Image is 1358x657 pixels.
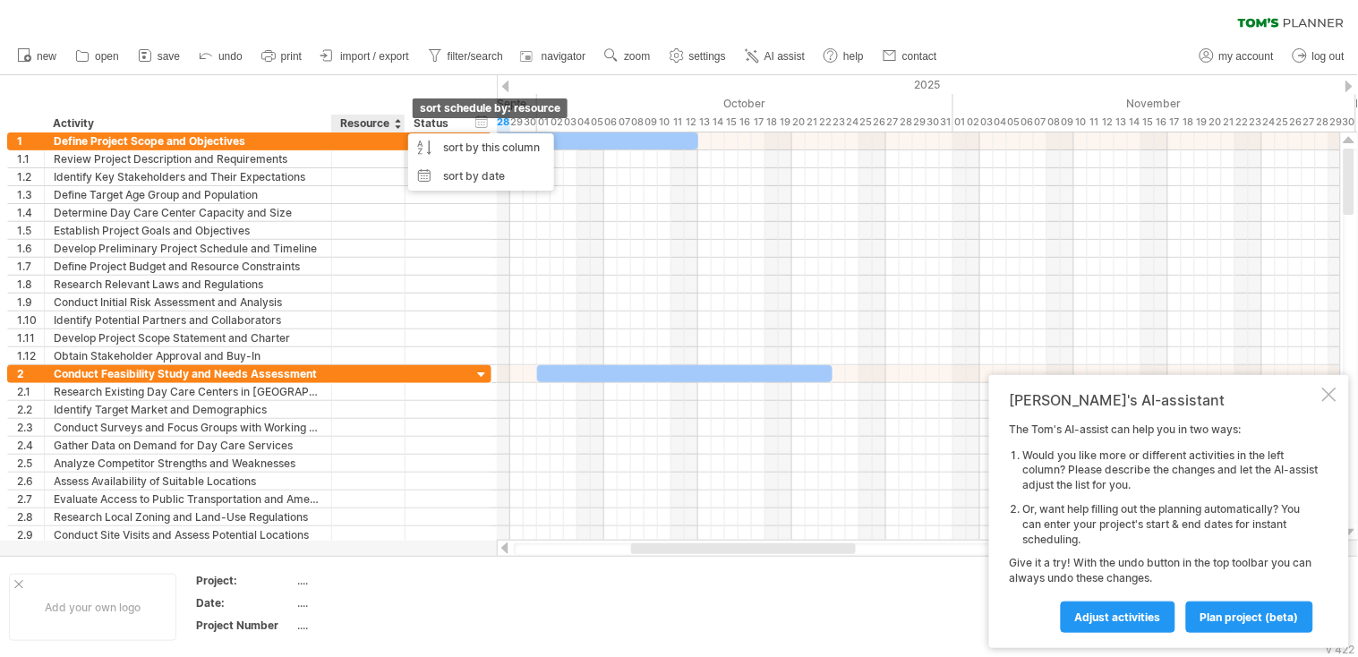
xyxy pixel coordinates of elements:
div: Saturday, 15 November 2025 [1141,113,1155,132]
div: Research Existing Day Care Centers in [GEOGRAPHIC_DATA] [54,383,322,400]
div: Friday, 14 November 2025 [1128,113,1141,132]
a: Adjust activities [1061,602,1175,633]
div: Tuesday, 11 November 2025 [1088,113,1101,132]
div: Friday, 10 October 2025 [658,113,671,132]
div: 1.5 [17,222,44,239]
div: Saturday, 4 October 2025 [577,113,591,132]
div: Status [414,115,453,132]
div: Saturday, 18 October 2025 [765,113,779,132]
div: The Tom's AI-assist can help you in two ways: Give it a try! With the undo button in the top tool... [1010,422,1319,632]
div: 2.5 [17,455,44,472]
div: 1.1 [17,150,44,167]
span: navigator [542,50,585,63]
div: Monday, 10 November 2025 [1074,113,1088,132]
a: log out [1288,45,1350,68]
div: sort by this column [408,133,554,162]
div: Conduct Surveys and Focus Groups with Working Parents [54,419,322,436]
div: Review Project Description and Requirements [54,150,322,167]
div: 1 [17,132,44,149]
a: plan project (beta) [1186,602,1313,633]
div: 2.7 [17,491,44,508]
div: Conduct Initial Risk Assessment and Analysis [54,294,322,311]
div: Wednesday, 22 October 2025 [819,113,833,132]
span: undo [218,50,243,63]
div: Sunday, 2 November 2025 [967,113,980,132]
div: v 422 [1327,643,1355,656]
div: Thursday, 27 November 2025 [1302,113,1316,132]
span: import / export [340,50,409,63]
span: save [158,50,180,63]
span: help [843,50,864,63]
span: open [95,50,119,63]
div: Resource [340,115,395,132]
div: Conduct Feasibility Study and Needs Assessment [54,365,322,382]
div: 2.2 [17,401,44,418]
div: Thursday, 6 November 2025 [1021,113,1034,132]
div: Monday, 24 November 2025 [1262,113,1276,132]
div: Thursday, 9 October 2025 [645,113,658,132]
div: Activity [53,115,321,132]
div: Sunday, 28 September 2025 [497,113,510,132]
div: Sunday, 19 October 2025 [779,113,792,132]
a: zoom [600,45,655,68]
div: Sunday, 23 November 2025 [1249,113,1262,132]
div: Tuesday, 4 November 2025 [994,113,1007,132]
div: Determine Day Care Center Capacity and Size [54,204,322,221]
div: Define Project Scope and Objectives [54,132,322,149]
div: Friday, 17 October 2025 [752,113,765,132]
div: Monday, 3 November 2025 [980,113,994,132]
span: zoom [624,50,650,63]
div: 1.2 [17,168,44,185]
div: Monday, 20 October 2025 [792,113,806,132]
a: print [257,45,307,68]
div: 2.1 [17,383,44,400]
span: settings [689,50,726,63]
div: Monday, 17 November 2025 [1168,113,1182,132]
div: Tuesday, 18 November 2025 [1182,113,1195,132]
div: Sunday, 9 November 2025 [1061,113,1074,132]
div: Wednesday, 5 November 2025 [1007,113,1021,132]
span: my account [1219,50,1274,63]
div: Evaluate Access to Public Transportation and Amenities [54,491,322,508]
div: Wednesday, 29 October 2025 [913,113,927,132]
div: Friday, 31 October 2025 [940,113,953,132]
a: filter/search [423,45,508,68]
div: .... [298,618,448,633]
div: Saturday, 1 November 2025 [953,113,967,132]
div: Define Project Budget and Resource Constraints [54,258,322,275]
div: Project: [196,573,295,588]
div: Conduct Site Visits and Assess Potential Locations [54,526,322,543]
div: 1.3 [17,186,44,203]
div: Gather Data on Demand for Day Care Services [54,437,322,454]
span: log out [1312,50,1345,63]
div: Wednesday, 15 October 2025 [725,113,739,132]
div: Analyze Competitor Strengths and Weaknesses [54,455,322,472]
div: Identify Target Market and Demographics [54,401,322,418]
div: Develop Preliminary Project Schedule and Timeline [54,240,322,257]
div: 2.6 [17,473,44,490]
div: Establish Project Goals and Objectives [54,222,322,239]
div: Wednesday, 19 November 2025 [1195,113,1209,132]
div: Sunday, 12 October 2025 [685,113,698,132]
div: Saturday, 11 October 2025 [671,113,685,132]
div: Research Relevant Laws and Regulations [54,276,322,293]
div: 2.9 [17,526,44,543]
div: Saturday, 22 November 2025 [1235,113,1249,132]
div: sort schedule by: resource [413,98,568,118]
div: Thursday, 16 October 2025 [739,113,752,132]
div: Thursday, 20 November 2025 [1209,113,1222,132]
li: Or, want help filling out the planning automatically? You can enter your project's start & end da... [1023,502,1319,547]
div: Project Number [196,618,295,633]
div: Thursday, 2 October 2025 [551,113,564,132]
div: Monday, 29 September 2025 [510,113,524,132]
div: Tuesday, 25 November 2025 [1276,113,1289,132]
div: 2 [17,365,44,382]
div: 1.6 [17,240,44,257]
div: Wednesday, 26 November 2025 [1289,113,1302,132]
div: sort by date [408,162,554,191]
div: 2.8 [17,508,44,525]
a: settings [665,45,731,68]
div: Identify Potential Partners and Collaborators [54,311,322,328]
div: 2.3 [17,419,44,436]
div: Define Target Age Group and Population [54,186,322,203]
